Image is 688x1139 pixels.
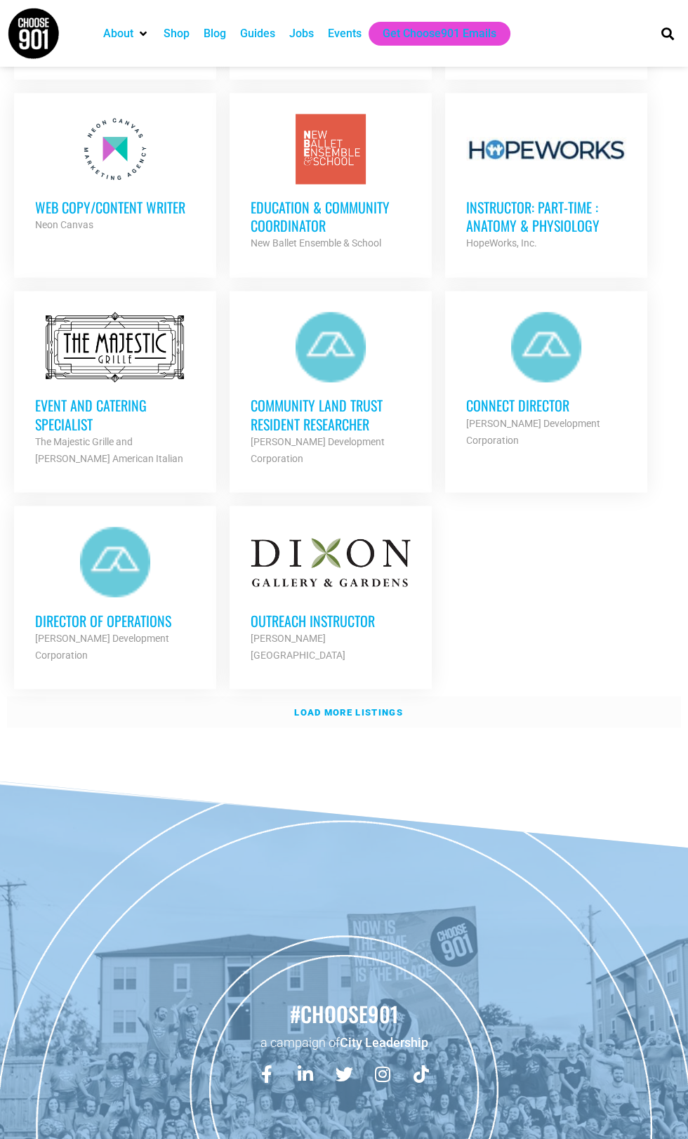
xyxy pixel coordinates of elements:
[466,396,626,414] h3: Connect Director
[251,237,381,249] strong: New Ballet Ensemble & School
[289,25,314,42] a: Jobs
[35,632,169,660] strong: [PERSON_NAME] Development Corporation
[251,632,345,660] strong: [PERSON_NAME][GEOGRAPHIC_DATA]
[35,611,195,629] h3: Director of Operations
[445,291,647,469] a: Connect Director [PERSON_NAME] Development Corporation
[164,25,190,42] a: Shop
[204,25,226,42] a: Blog
[7,1033,681,1051] p: a campaign of
[656,22,679,45] div: Search
[251,611,411,629] h3: Outreach Instructor
[383,25,496,42] a: Get Choose901 Emails
[251,435,385,463] strong: [PERSON_NAME] Development Corporation
[35,435,183,463] strong: The Majestic Grille and [PERSON_NAME] American Italian
[14,506,216,684] a: Director of Operations [PERSON_NAME] Development Corporation
[230,291,432,487] a: Community Land Trust Resident Researcher [PERSON_NAME] Development Corporation
[445,93,647,272] a: Instructor: Part-Time : Anatomy & Physiology HopeWorks, Inc.
[230,506,432,684] a: Outreach Instructor [PERSON_NAME][GEOGRAPHIC_DATA]
[96,22,642,46] nav: Main nav
[35,219,93,230] strong: Neon Canvas
[340,1034,428,1049] a: City Leadership
[328,25,362,42] a: Events
[7,696,681,728] a: Load more listings
[14,93,216,254] a: Web Copy/Content Writer Neon Canvas
[466,417,600,445] strong: [PERSON_NAME] Development Corporation
[35,396,195,433] h3: Event and Catering Specialist
[466,198,626,235] h3: Instructor: Part-Time : Anatomy & Physiology
[294,706,402,717] strong: Load more listings
[103,25,133,42] a: About
[251,198,411,235] h3: Education & Community Coordinator
[251,396,411,433] h3: Community Land Trust Resident Researcher
[240,25,275,42] a: Guides
[35,198,195,216] h3: Web Copy/Content Writer
[230,93,432,272] a: Education & Community Coordinator New Ballet Ensemble & School
[96,22,157,46] div: About
[466,237,537,249] strong: HopeWorks, Inc.
[14,291,216,487] a: Event and Catering Specialist The Majestic Grille and [PERSON_NAME] American Italian
[7,999,681,1028] h2: #choose901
